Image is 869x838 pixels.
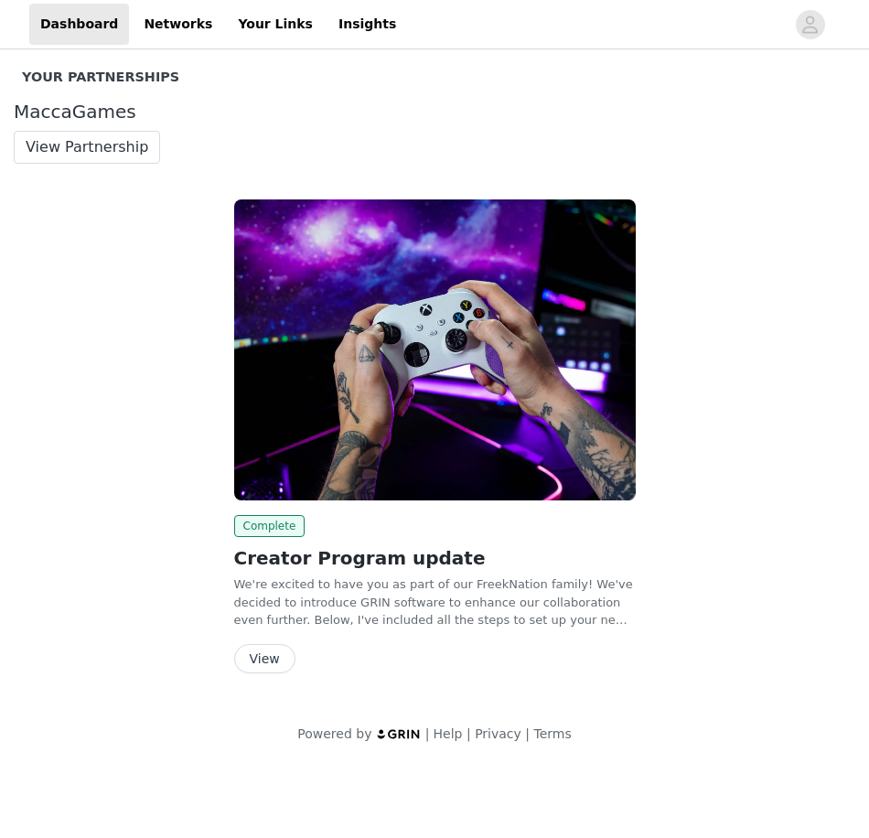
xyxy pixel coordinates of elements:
[475,726,521,741] a: Privacy
[29,4,129,45] a: Dashboard
[234,544,636,572] h2: Creator Program update
[234,652,295,666] a: View
[133,4,223,45] a: Networks
[234,644,295,673] button: View
[234,515,306,537] span: Complete
[14,131,160,164] button: View Partnership
[533,726,571,741] a: Terms
[234,199,636,500] img: KontrolFreek (NA)
[14,102,855,123] div: MaccaGames
[234,575,636,629] p: We're excited to have you as part of our FreekNation family! We've decided to introduce GRIN soft...
[801,10,819,39] div: avatar
[425,726,430,741] span: |
[525,726,530,741] span: |
[467,726,471,741] span: |
[376,728,422,740] img: logo
[434,726,463,741] a: Help
[297,726,371,741] span: Powered by
[22,68,847,88] div: Your Partnerships
[227,4,324,45] a: Your Links
[327,4,407,45] a: Insights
